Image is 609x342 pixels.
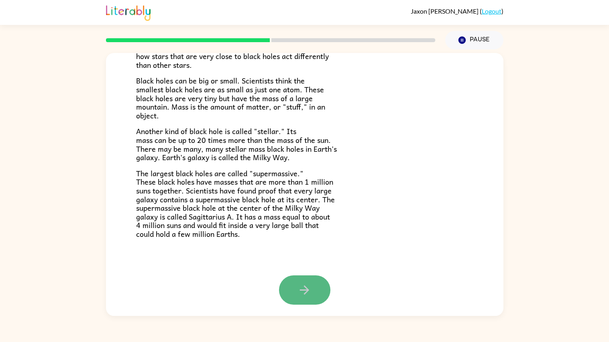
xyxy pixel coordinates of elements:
span: Black holes can be big or small. Scientists think the smallest black holes are as small as just o... [136,75,325,121]
button: Pause [445,31,503,49]
img: Literably [106,3,151,21]
a: Logout [482,7,501,15]
span: Another kind of black hole is called "stellar." Its mass can be up to 20 times more than the mass... [136,125,337,163]
span: The largest black holes are called "supermassive." These black holes have masses that are more th... [136,167,335,240]
span: Jaxon [PERSON_NAME] [411,7,480,15]
div: ( ) [411,7,503,15]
